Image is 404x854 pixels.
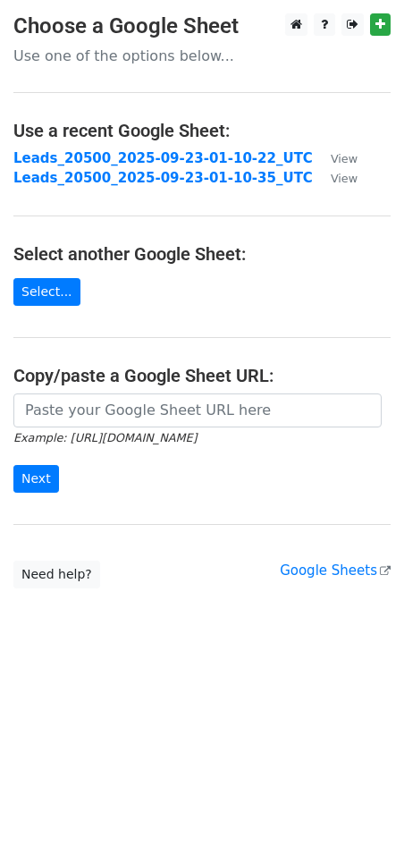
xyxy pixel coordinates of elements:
[13,170,313,186] a: Leads_20500_2025-09-23-01-10-35_UTC
[13,150,313,166] a: Leads_20500_2025-09-23-01-10-22_UTC
[13,393,382,427] input: Paste your Google Sheet URL here
[13,365,391,386] h4: Copy/paste a Google Sheet URL:
[13,120,391,141] h4: Use a recent Google Sheet:
[13,278,80,306] a: Select...
[13,243,391,265] h4: Select another Google Sheet:
[13,47,391,65] p: Use one of the options below...
[13,465,59,493] input: Next
[280,562,391,579] a: Google Sheets
[13,13,391,39] h3: Choose a Google Sheet
[13,561,100,588] a: Need help?
[313,170,358,186] a: View
[13,431,197,444] small: Example: [URL][DOMAIN_NAME]
[313,150,358,166] a: View
[331,152,358,165] small: View
[331,172,358,185] small: View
